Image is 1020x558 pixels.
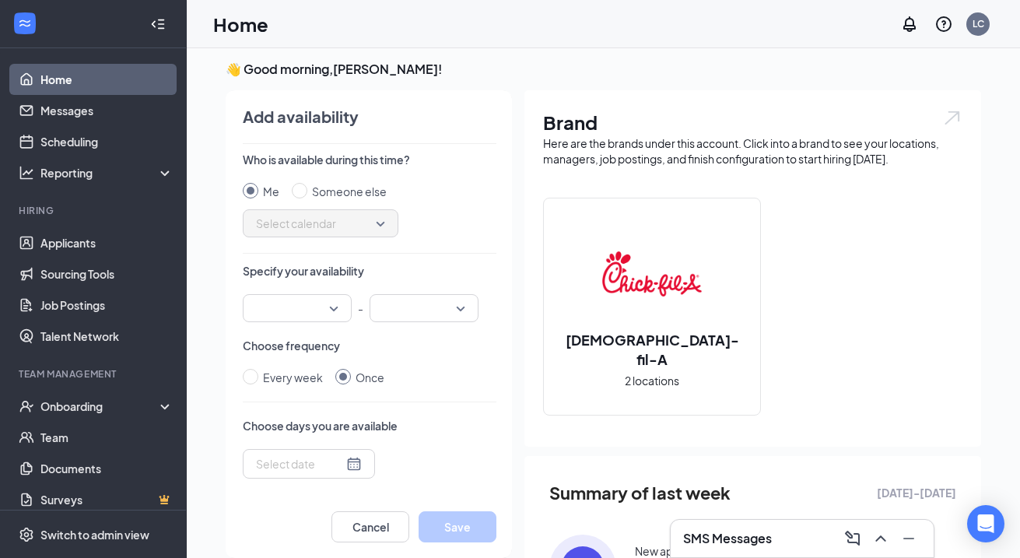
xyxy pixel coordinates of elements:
[19,367,170,381] div: Team Management
[543,135,962,167] div: Here are the brands under this account. Click into a brand to see your locations, managers, job p...
[40,290,174,321] a: Job Postings
[544,330,760,369] h2: [DEMOGRAPHIC_DATA]-fil-A
[40,484,174,515] a: SurveysCrown
[213,11,268,37] h1: Home
[19,204,170,217] div: Hiring
[973,17,984,30] div: LC
[19,398,34,414] svg: UserCheck
[549,479,731,507] span: Summary of last week
[683,530,772,547] h3: SMS Messages
[331,511,409,542] button: Cancel
[358,294,363,322] p: -
[934,15,953,33] svg: QuestionInfo
[150,16,166,32] svg: Collapse
[263,369,323,386] div: Every week
[840,526,865,551] button: ComposeMessage
[602,224,702,324] img: Chick-fil-A
[40,422,174,453] a: Team
[40,126,174,157] a: Scheduling
[543,109,962,135] h1: Brand
[899,529,918,548] svg: Minimize
[256,455,343,472] input: Select date
[871,529,890,548] svg: ChevronUp
[243,152,496,167] p: Who is available during this time?
[256,212,385,235] span: Select calendar
[19,527,34,542] svg: Settings
[40,527,149,542] div: Switch to admin view
[967,505,1004,542] div: Open Intercom Messenger
[312,183,387,200] div: Someone else
[243,106,359,128] h4: Add availability
[40,227,174,258] a: Applicants
[356,369,384,386] div: Once
[843,529,862,548] svg: ComposeMessage
[625,372,679,389] span: 2 locations
[40,453,174,484] a: Documents
[868,526,893,551] button: ChevronUp
[243,494,261,513] svg: SmallChevronUp
[226,61,981,78] h3: 👋 Good morning, [PERSON_NAME] !
[243,494,349,513] button: SmallChevronUpOptional settings
[896,526,921,551] button: Minimize
[17,16,33,31] svg: WorkstreamLogo
[942,109,962,127] img: open.6027fd2a22e1237b5b06.svg
[19,165,34,181] svg: Analysis
[900,15,919,33] svg: Notifications
[243,263,496,279] p: Specify your availability
[243,418,496,433] p: Choose days you are available
[419,511,496,542] button: Save
[40,321,174,352] a: Talent Network
[40,398,160,414] div: Onboarding
[40,258,174,290] a: Sourcing Tools
[40,165,174,181] div: Reporting
[877,484,956,501] span: [DATE] - [DATE]
[263,183,279,200] div: Me
[40,64,174,95] a: Home
[40,95,174,126] a: Messages
[243,338,496,353] p: Choose frequency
